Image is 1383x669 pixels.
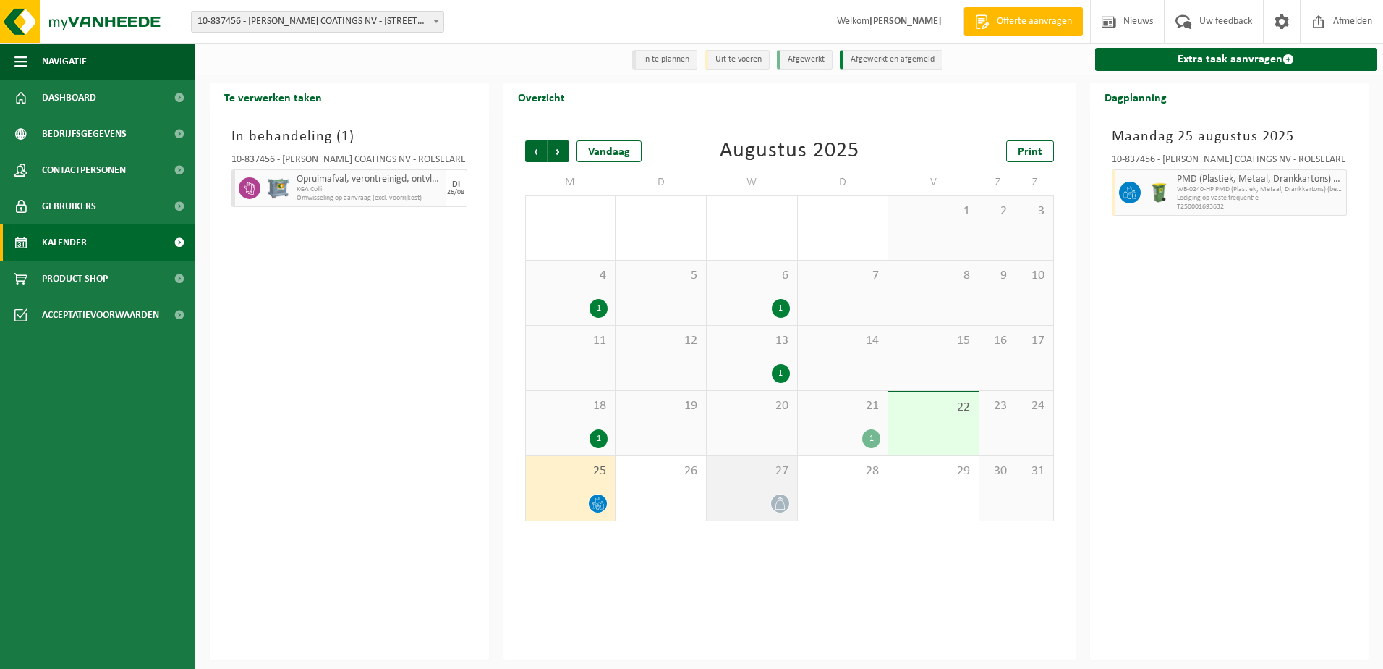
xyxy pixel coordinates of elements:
span: 30 [987,463,1008,479]
h2: Te verwerken taken [210,83,336,111]
h3: Maandag 25 augustus 2025 [1112,126,1348,148]
li: Afgewerkt en afgemeld [840,50,942,70]
span: Navigatie [42,43,87,80]
span: 15 [895,333,971,349]
span: 27 [714,463,790,479]
div: 1 [772,364,790,383]
span: 10-837456 - DEBAL COATINGS NV - 8800 ROESELARE, ONLEDEBEEKSTRAAT 9 [192,12,443,32]
span: Offerte aanvragen [993,14,1076,29]
a: Offerte aanvragen [963,7,1083,36]
span: 20 [714,398,790,414]
span: 28 [805,463,881,479]
span: 11 [533,333,608,349]
span: Gebruikers [42,188,96,224]
span: 10-837456 - DEBAL COATINGS NV - 8800 ROESELARE, ONLEDEBEEKSTRAAT 9 [191,11,444,33]
span: 4 [533,268,608,284]
span: 17 [1024,333,1045,349]
span: 14 [805,333,881,349]
li: Uit te voeren [705,50,770,70]
span: 22 [895,400,971,416]
span: 2 [987,203,1008,219]
span: 19 [623,398,699,414]
a: Extra taak aanvragen [1095,48,1378,71]
span: Print [1018,146,1042,158]
span: 10 [1024,268,1045,284]
span: 16 [987,333,1008,349]
span: WB-0240-HP PMD (Plastiek, Metaal, Drankkartons) (bedrijven) [1177,185,1343,194]
span: 26 [623,463,699,479]
span: 31 [1024,463,1045,479]
span: 13 [714,333,790,349]
li: In te plannen [632,50,697,70]
span: 12 [623,333,699,349]
span: 21 [805,398,881,414]
a: Print [1006,140,1054,162]
span: Bedrijfsgegevens [42,116,127,152]
div: DI [452,180,460,189]
span: Opruimafval, verontreinigd, ontvlambaar [297,174,442,185]
img: WB-0240-HPE-GN-50 [1148,182,1170,203]
div: 26/08 [447,189,464,196]
span: 24 [1024,398,1045,414]
span: Dashboard [42,80,96,116]
span: 18 [533,398,608,414]
div: 1 [590,299,608,318]
span: 1 [341,130,349,144]
span: 1 [895,203,971,219]
span: PMD (Plastiek, Metaal, Drankkartons) (bedrijven) [1177,174,1343,185]
div: 10-837456 - [PERSON_NAME] COATINGS NV - ROESELARE [231,155,467,169]
span: Contactpersonen [42,152,126,188]
li: Afgewerkt [777,50,833,70]
span: 6 [714,268,790,284]
div: Vandaag [576,140,642,162]
td: M [525,169,616,195]
div: 1 [590,429,608,448]
span: 23 [987,398,1008,414]
div: 1 [862,429,880,448]
span: Kalender [42,224,87,261]
span: Omwisseling op aanvraag (excl. voorrijkost) [297,194,442,203]
h2: Dagplanning [1090,83,1181,111]
td: Z [1016,169,1053,195]
img: PB-AP-0800-MET-02-01 [268,177,289,199]
td: D [798,169,889,195]
div: 1 [772,299,790,318]
span: 5 [623,268,699,284]
td: D [616,169,707,195]
strong: [PERSON_NAME] [869,16,942,27]
span: T250001693632 [1177,203,1343,211]
span: 7 [805,268,881,284]
span: Vorige [525,140,547,162]
h2: Overzicht [503,83,579,111]
div: Augustus 2025 [720,140,859,162]
td: V [888,169,979,195]
span: 3 [1024,203,1045,219]
span: Acceptatievoorwaarden [42,297,159,333]
span: 9 [987,268,1008,284]
span: KGA Colli [297,185,442,194]
span: 8 [895,268,971,284]
td: Z [979,169,1016,195]
span: Lediging op vaste frequentie [1177,194,1343,203]
span: 29 [895,463,971,479]
div: 10-837456 - [PERSON_NAME] COATINGS NV - ROESELARE [1112,155,1348,169]
span: 25 [533,463,608,479]
td: W [707,169,798,195]
h3: In behandeling ( ) [231,126,467,148]
span: Volgende [548,140,569,162]
span: Product Shop [42,261,108,297]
